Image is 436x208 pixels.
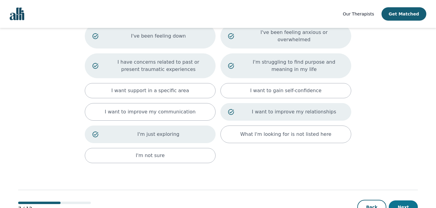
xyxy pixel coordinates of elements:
p: I've been feeling down [109,32,208,40]
p: I want to improve my relationships [244,108,344,116]
p: What I'm looking for is not listed here [240,131,332,138]
p: I'm struggling to find purpose and meaning in my life [244,59,344,73]
span: Our Therapists [343,12,374,16]
p: I have concerns related to past or present traumatic experiences [109,59,208,73]
a: Our Therapists [343,10,374,18]
img: alli logo [10,8,24,20]
p: I want to gain self-confidence [250,87,322,94]
p: I want to improve my communication [105,108,196,116]
button: Get Matched [381,7,426,21]
p: I'm just exploring [109,131,208,138]
p: I've been feeling anxious or overwhelmed [244,29,344,43]
p: I'm not sure [136,152,165,159]
p: I want support in a specific area [111,87,189,94]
